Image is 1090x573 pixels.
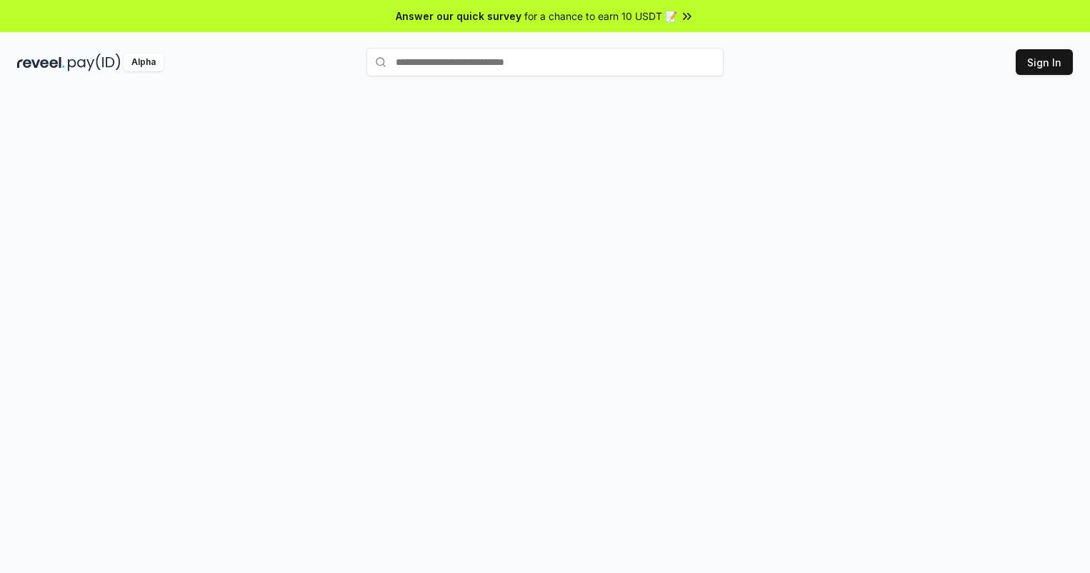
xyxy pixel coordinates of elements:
img: reveel_dark [17,54,65,71]
img: pay_id [68,54,121,71]
button: Sign In [1016,49,1073,75]
span: Answer our quick survey [396,9,521,24]
div: Alpha [124,54,164,71]
span: for a chance to earn 10 USDT 📝 [524,9,677,24]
